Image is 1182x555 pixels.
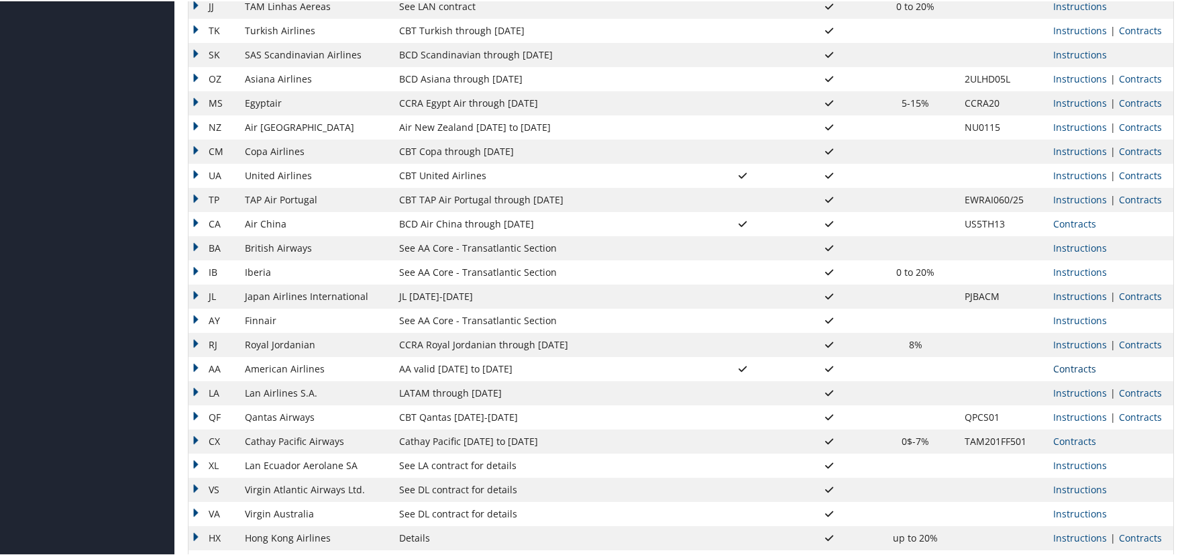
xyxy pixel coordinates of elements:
[1119,119,1162,132] a: View Contracts
[392,90,700,114] td: CCRA Egypt Air through [DATE]
[1119,71,1162,84] a: View Contracts
[392,42,700,66] td: BCD Scandinavian through [DATE]
[238,307,392,332] td: Finnair
[1119,337,1162,350] a: View Contracts
[1053,95,1107,108] a: View Ticketing Instructions
[392,283,700,307] td: JL [DATE]-[DATE]
[392,332,700,356] td: CCRA Royal Jordanian through [DATE]
[189,428,238,452] td: CX
[189,307,238,332] td: AY
[1053,289,1107,301] a: View Ticketing Instructions
[238,211,392,235] td: Air China
[1107,95,1119,108] span: |
[1119,409,1162,422] a: View Contracts
[238,356,392,380] td: American Airlines
[873,332,957,356] td: 8%
[1053,313,1107,325] a: View Ticketing Instructions
[238,428,392,452] td: Cathay Pacific Airways
[958,114,1047,138] td: NU0115
[238,452,392,476] td: Lan Ecuador Aerolane SA
[189,162,238,187] td: UA
[189,138,238,162] td: CM
[392,138,700,162] td: CBT Copa through [DATE]
[189,42,238,66] td: SK
[238,162,392,187] td: United Airlines
[392,476,700,501] td: See DL contract for details
[1107,23,1119,36] span: |
[1119,95,1162,108] a: View Contracts
[189,66,238,90] td: OZ
[238,235,392,259] td: British Airways
[238,380,392,404] td: Lan Airlines S.A.
[1053,506,1107,519] a: View Ticketing Instructions
[392,404,700,428] td: CBT Qantas [DATE]-[DATE]
[1053,47,1107,60] a: View Ticketing Instructions
[238,114,392,138] td: Air [GEOGRAPHIC_DATA]
[1053,168,1107,181] a: View Ticketing Instructions
[392,452,700,476] td: See LA contract for details
[189,259,238,283] td: IB
[873,259,957,283] td: 0 to 20%
[189,283,238,307] td: JL
[1107,168,1119,181] span: |
[238,525,392,549] td: Hong Kong Airlines
[1107,71,1119,84] span: |
[873,428,957,452] td: 0$-7%
[189,187,238,211] td: TP
[392,307,700,332] td: See AA Core - Transatlantic Section
[189,404,238,428] td: QF
[1053,192,1107,205] a: View Ticketing Instructions
[392,162,700,187] td: CBT United Airlines
[1053,71,1107,84] a: View Ticketing Instructions
[873,525,957,549] td: up to 20%
[189,501,238,525] td: VA
[238,66,392,90] td: Asiana Airlines
[1107,192,1119,205] span: |
[238,283,392,307] td: Japan Airlines International
[1053,240,1107,253] a: View Ticketing Instructions
[392,525,700,549] td: Details
[1107,530,1119,543] span: |
[958,187,1047,211] td: EWRAI060/25
[1107,144,1119,156] span: |
[1053,482,1107,495] a: View Ticketing Instructions
[1107,289,1119,301] span: |
[238,259,392,283] td: Iberia
[238,17,392,42] td: Turkish Airlines
[958,283,1047,307] td: PJBACM
[1053,434,1096,446] a: View Contracts
[392,17,700,42] td: CBT Turkish through [DATE]
[238,187,392,211] td: TAP Air Portugal
[189,235,238,259] td: BA
[238,476,392,501] td: Virgin Atlantic Airways Ltd.
[1119,144,1162,156] a: View Contracts
[1119,168,1162,181] a: View Contracts
[238,404,392,428] td: Qantas Airways
[1053,458,1107,470] a: View Ticketing Instructions
[392,211,700,235] td: BCD Air China through [DATE]
[958,404,1047,428] td: QPCS01
[958,428,1047,452] td: TAM201FF501
[1119,23,1162,36] a: View Contracts
[189,114,238,138] td: NZ
[238,42,392,66] td: SAS Scandinavian Airlines
[1053,385,1107,398] a: View Ticketing Instructions
[238,332,392,356] td: Royal Jordanian
[1053,530,1107,543] a: View Ticketing Instructions
[238,138,392,162] td: Copa Airlines
[1053,361,1096,374] a: View Contracts
[189,211,238,235] td: CA
[1107,119,1119,132] span: |
[1053,144,1107,156] a: View Ticketing Instructions
[189,452,238,476] td: XL
[189,380,238,404] td: LA
[392,187,700,211] td: CBT TAP Air Portugal through [DATE]
[238,90,392,114] td: Egyptair
[958,66,1047,90] td: 2ULHD05L
[1053,409,1107,422] a: View Ticketing Instructions
[392,259,700,283] td: See AA Core - Transatlantic Section
[392,356,700,380] td: AA valid [DATE] to [DATE]
[873,90,957,114] td: 5-15%
[1053,119,1107,132] a: View Ticketing Instructions
[189,476,238,501] td: VS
